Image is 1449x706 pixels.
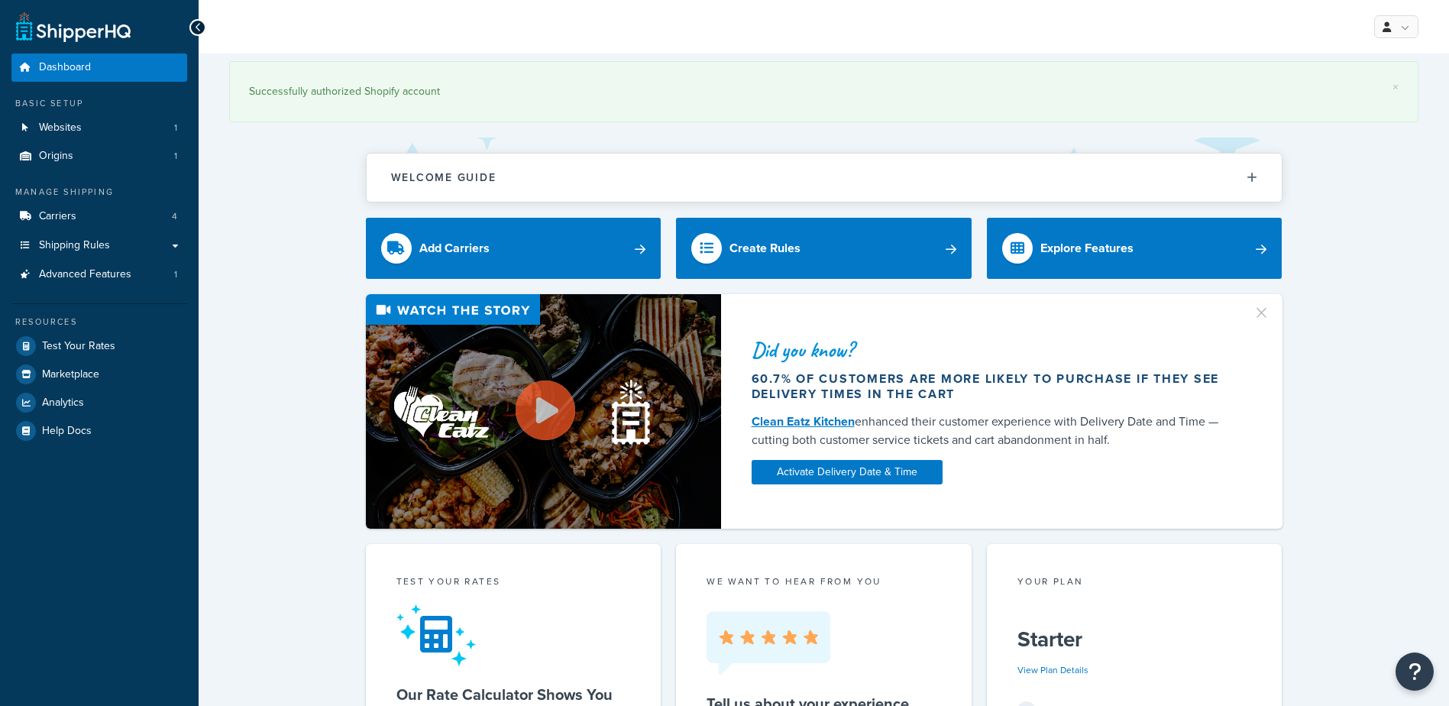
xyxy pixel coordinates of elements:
[11,261,187,289] a: Advanced Features1
[1040,238,1134,259] div: Explore Features
[39,239,110,252] span: Shipping Rules
[752,460,943,484] a: Activate Delivery Date & Time
[729,238,801,259] div: Create Rules
[11,53,187,82] a: Dashboard
[11,97,187,110] div: Basic Setup
[174,268,177,281] span: 1
[172,210,177,223] span: 4
[11,361,187,388] a: Marketplace
[752,413,855,430] a: Clean Eatz Kitchen
[11,202,187,231] a: Carriers4
[11,332,187,360] a: Test Your Rates
[174,150,177,163] span: 1
[1396,653,1434,691] button: Open Resource Center
[752,413,1234,449] div: enhanced their customer experience with Delivery Date and Time — cutting both customer service ti...
[11,316,187,329] div: Resources
[11,142,187,170] li: Origins
[1017,663,1088,677] a: View Plan Details
[11,232,187,260] a: Shipping Rules
[11,142,187,170] a: Origins1
[1017,575,1252,592] div: Your Plan
[42,340,115,353] span: Test Your Rates
[39,210,76,223] span: Carriers
[11,114,187,142] li: Websites
[366,294,721,529] img: Video thumbnail
[1017,627,1252,652] h5: Starter
[419,238,490,259] div: Add Carriers
[39,61,91,74] span: Dashboard
[11,186,187,199] div: Manage Shipping
[707,575,941,588] p: we want to hear from you
[987,218,1282,279] a: Explore Features
[366,218,661,279] a: Add Carriers
[391,172,496,183] h2: Welcome Guide
[11,417,187,445] a: Help Docs
[249,81,1399,102] div: Successfully authorized Shopify account
[39,121,82,134] span: Websites
[11,202,187,231] li: Carriers
[752,371,1234,402] div: 60.7% of customers are more likely to purchase if they see delivery times in the cart
[1392,81,1399,93] a: ×
[11,389,187,416] a: Analytics
[11,114,187,142] a: Websites1
[396,575,631,592] div: Test your rates
[11,261,187,289] li: Advanced Features
[42,397,84,410] span: Analytics
[42,368,99,381] span: Marketplace
[174,121,177,134] span: 1
[39,268,131,281] span: Advanced Features
[367,154,1282,202] button: Welcome Guide
[42,425,92,438] span: Help Docs
[676,218,972,279] a: Create Rules
[39,150,73,163] span: Origins
[752,339,1234,361] div: Did you know?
